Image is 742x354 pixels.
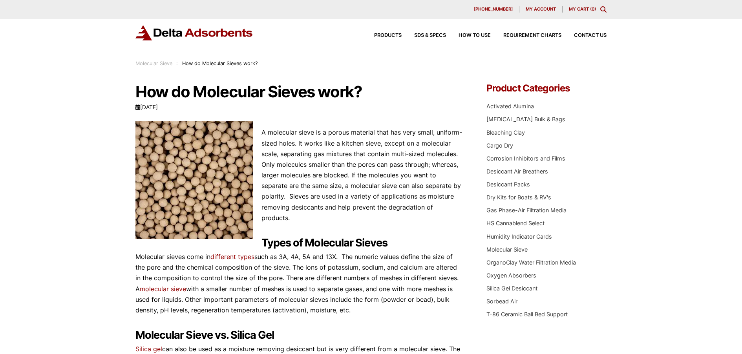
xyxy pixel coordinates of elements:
a: SDS & SPECS [402,33,446,38]
a: Dry Kits for Boats & RV's [486,194,551,201]
a: molecular sieve [140,285,186,293]
p: Molecular sieves come in such as 3A, 4A, 5A and 13X. The numeric values define the size of the po... [135,252,463,316]
h1: How do Molecular Sieves work? [135,84,463,100]
span: Contact Us [574,33,607,38]
a: Gas Phase-Air Filtration Media [486,207,567,213]
a: Molecular Sieve [486,246,528,253]
a: Cargo Dry [486,142,513,149]
a: Activated Alumina [486,103,534,109]
a: How to Use [446,33,491,38]
span: SDS & SPECS [414,33,446,38]
span: 0 [592,6,594,12]
span: : [176,60,178,66]
a: Requirement Charts [491,33,561,38]
a: [MEDICAL_DATA] Bulk & Bags [486,116,565,122]
span: How do Molecular Sieves work? [182,60,258,66]
a: Sorbead Air [486,298,517,305]
a: different types [210,253,254,261]
span: How to Use [459,33,491,38]
a: Molecular Sieve [135,60,172,66]
a: Bleaching Clay [486,129,525,136]
span: Products [374,33,402,38]
a: My Cart (0) [569,6,596,12]
a: Desiccant Packs [486,181,530,188]
a: Desiccant Air Breathers [486,168,548,175]
div: Toggle Modal Content [600,6,607,13]
span: My account [526,7,556,11]
a: Silica gel [135,345,162,353]
a: My account [519,6,563,13]
a: OrganoClay Water Filtration Media [486,259,576,266]
a: Corrosion Inhibitors and Films [486,155,565,162]
a: HS Cannablend Select [486,220,545,226]
img: Molecular Sieve [135,121,253,239]
p: A molecular sieve is a porous material that has very small, uniform-sized holes. It works like a ... [135,127,463,223]
time: [DATE] [135,104,158,110]
h2: Types of Molecular Sieves [135,237,463,250]
a: T-86 Ceramic Ball Bed Support [486,311,568,318]
h4: Product Categories [486,84,607,93]
a: Silica Gel Desiccant [486,285,537,292]
span: Requirement Charts [503,33,561,38]
a: Humidity Indicator Cards [486,233,552,240]
a: Oxygen Absorbers [486,272,536,279]
a: Contact Us [561,33,607,38]
h2: Molecular Sieve vs. Silica Gel [135,329,463,342]
span: [PHONE_NUMBER] [474,7,513,11]
img: Delta Adsorbents [135,25,253,40]
a: [PHONE_NUMBER] [468,6,519,13]
a: Products [362,33,402,38]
